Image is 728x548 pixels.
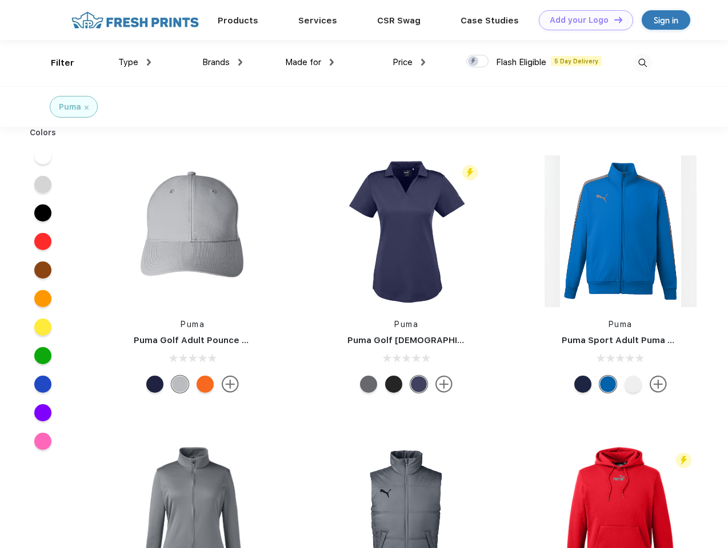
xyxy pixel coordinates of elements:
[202,57,230,67] span: Brands
[298,15,337,26] a: Services
[385,376,402,393] div: Puma Black
[118,57,138,67] span: Type
[633,54,652,72] img: desktop_search.svg
[51,57,74,70] div: Filter
[394,320,418,329] a: Puma
[435,376,453,393] img: more.svg
[496,57,546,67] span: Flash Eligible
[181,320,205,329] a: Puma
[574,376,591,393] div: Peacoat
[330,59,334,66] img: dropdown.png
[59,101,81,113] div: Puma
[360,376,377,393] div: Quiet Shade
[410,376,427,393] div: Peacoat
[462,165,478,180] img: flash_active_toggle.svg
[614,17,622,23] img: DT
[347,335,559,345] a: Puma Golf [DEMOGRAPHIC_DATA]' Icon Golf Polo
[68,10,202,30] img: fo%20logo%202.webp
[222,376,239,393] img: more.svg
[642,10,690,30] a: Sign in
[285,57,321,67] span: Made for
[550,15,609,25] div: Add your Logo
[654,14,678,27] div: Sign in
[676,453,691,468] img: flash_active_toggle.svg
[551,56,602,66] span: 5 Day Delivery
[377,15,421,26] a: CSR Swag
[134,335,309,345] a: Puma Golf Adult Pounce Adjustable Cap
[197,376,214,393] div: Vibrant Orange
[117,155,269,307] img: func=resize&h=266
[238,59,242,66] img: dropdown.png
[330,155,482,307] img: func=resize&h=266
[545,155,697,307] img: func=resize&h=266
[21,127,65,139] div: Colors
[599,376,617,393] div: Lapis Blue
[147,59,151,66] img: dropdown.png
[421,59,425,66] img: dropdown.png
[146,376,163,393] div: Peacoat
[609,320,633,329] a: Puma
[218,15,258,26] a: Products
[393,57,413,67] span: Price
[650,376,667,393] img: more.svg
[171,376,189,393] div: Quarry
[85,106,89,110] img: filter_cancel.svg
[625,376,642,393] div: White and Quiet Shade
